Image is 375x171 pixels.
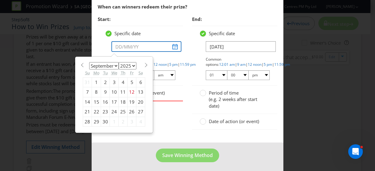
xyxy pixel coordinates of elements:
[136,87,145,97] div: 13
[83,78,92,87] div: 31
[237,62,246,67] a: 9 am
[114,30,141,36] span: Specific date
[119,97,128,107] div: 18
[272,62,274,67] span: |
[246,62,248,67] span: |
[101,78,110,87] div: 2
[92,97,101,107] div: 15
[153,62,167,67] a: 12 noon
[136,97,145,107] div: 20
[101,97,110,107] div: 16
[92,78,101,87] div: 1
[162,152,213,159] span: Save Winning Method
[206,41,276,52] input: DD/MM/YY
[128,117,136,126] div: 3
[101,87,110,97] div: 9
[119,78,128,87] div: 4
[92,107,101,117] div: 22
[110,117,119,126] div: 1
[121,70,125,75] abbr: Thursday
[111,41,181,52] input: DD/MM/YY
[83,107,92,117] div: 21
[209,90,239,96] span: Period of time
[103,70,108,75] abbr: Tuesday
[138,70,143,75] abbr: Saturday
[136,78,145,87] div: 6
[178,62,180,67] span: |
[111,70,117,75] abbr: Wednesday
[128,87,136,97] div: 12
[128,97,136,107] div: 19
[235,62,237,67] span: |
[119,107,128,117] div: 25
[101,117,110,126] div: 30
[119,117,128,126] div: 2
[348,144,363,159] iframe: Intercom live chat
[110,97,119,107] div: 17
[206,57,221,67] span: Common options:
[180,62,196,67] a: 11:59 pm
[101,107,110,117] div: 23
[209,30,235,36] span: Specific date
[209,96,257,109] span: (e.g. 2 weeks after start date)
[261,62,264,67] span: |
[274,62,290,67] a: 11:59 pm
[219,62,235,67] a: 12:01 am
[93,70,100,75] abbr: Monday
[264,62,272,67] a: 5 pm
[167,62,169,67] span: |
[110,78,119,87] div: 3
[136,107,145,117] div: 27
[83,97,92,107] div: 14
[156,149,219,162] button: Save Winning Method
[85,70,90,75] abbr: Sunday
[98,4,187,10] span: When can winners redeem their prize?
[192,16,202,22] span: End:
[119,87,128,97] div: 11
[98,16,110,22] span: Start:
[92,117,101,126] div: 29
[130,70,134,75] abbr: Friday
[92,87,101,97] div: 8
[128,78,136,87] div: 5
[110,107,119,117] div: 24
[83,87,92,97] div: 7
[128,107,136,117] div: 26
[136,117,145,126] div: 4
[110,87,119,97] div: 10
[169,62,178,67] a: 5 pm
[83,117,92,126] div: 28
[248,62,261,67] a: 12 noon
[209,118,259,124] span: Date of action (or event)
